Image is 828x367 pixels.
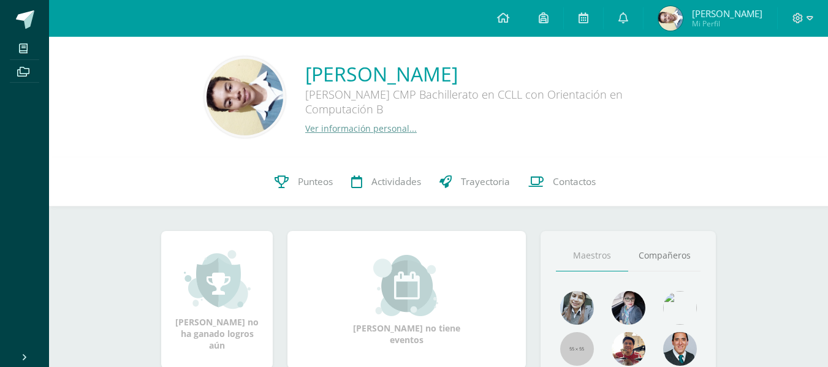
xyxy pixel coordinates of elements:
[692,18,762,29] span: Mi Perfil
[373,255,440,316] img: event_small.png
[305,123,417,134] a: Ver información personal...
[184,249,251,310] img: achievement_small.png
[342,157,430,206] a: Actividades
[612,291,645,325] img: b8baad08a0802a54ee139394226d2cf3.png
[461,175,510,188] span: Trayectoria
[371,175,421,188] span: Actividades
[692,7,762,20] span: [PERSON_NAME]
[560,332,594,366] img: 55x55
[346,255,468,346] div: [PERSON_NAME] no tiene eventos
[663,332,697,366] img: eec80b72a0218df6e1b0c014193c2b59.png
[265,157,342,206] a: Punteos
[612,332,645,366] img: 11152eb22ca3048aebc25a5ecf6973a7.png
[553,175,596,188] span: Contactos
[305,61,673,87] a: [PERSON_NAME]
[519,157,605,206] a: Contactos
[298,175,333,188] span: Punteos
[305,87,673,123] div: [PERSON_NAME] CMP Bachillerato en CCLL con Orientación en Computación B
[628,240,701,271] a: Compañeros
[207,59,283,135] img: 89706c57ef2725daee2eab2f3f13e3ac.png
[556,240,628,271] a: Maestros
[430,157,519,206] a: Trayectoria
[173,249,260,351] div: [PERSON_NAME] no ha ganado logros aún
[658,6,683,31] img: 0e05097b68e5ed5f7dd6f9503ba2bd59.png
[560,291,594,325] img: 45bd7986b8947ad7e5894cbc9b781108.png
[663,291,697,325] img: c25c8a4a46aeab7e345bf0f34826bacf.png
